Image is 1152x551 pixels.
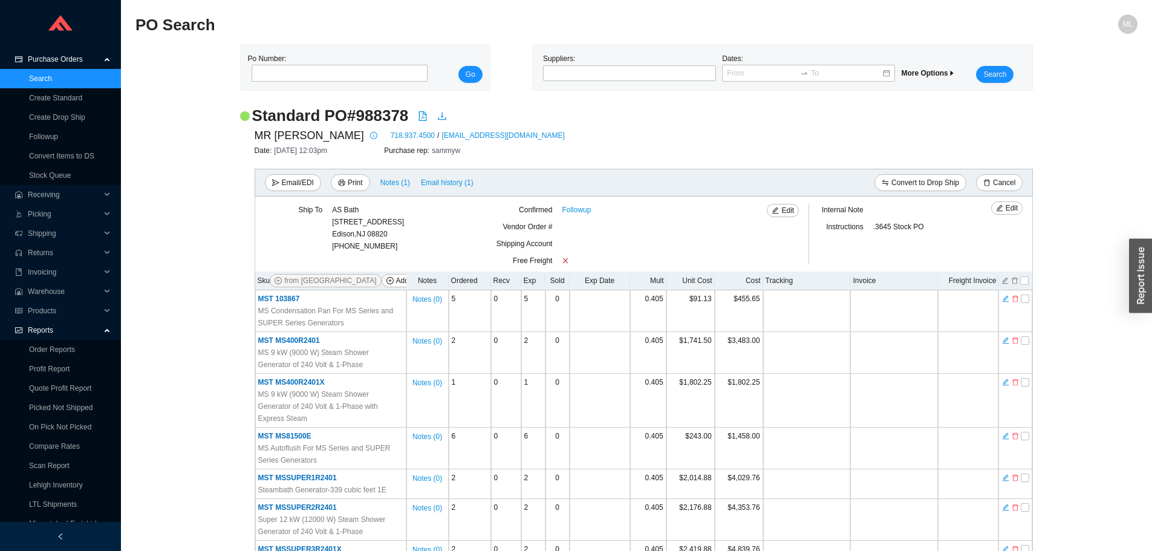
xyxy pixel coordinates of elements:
[258,347,403,371] span: MS 9 kW (9000 W) Steam Shower Generator of 240 Volt & 1-Phase
[338,179,345,187] span: printer
[28,301,100,321] span: Products
[449,374,491,428] td: 1
[282,177,314,189] span: Email/EDI
[412,502,442,514] span: Notes ( 0 )
[1010,275,1019,284] button: delete
[258,474,337,482] span: MST MSSUPER1R2401
[1012,432,1019,440] span: delete
[412,431,442,443] span: Notes ( 0 )
[491,499,521,541] td: 0
[449,332,491,374] td: 2
[781,204,794,217] span: Edit
[412,335,442,347] span: Notes ( 0 )
[391,129,435,142] a: 718.937.4500
[29,94,82,102] a: Create Standard
[437,129,439,142] span: /
[822,206,864,214] span: Internal Note
[873,221,985,238] div: .3645 Stock PO
[29,113,85,122] a: Create Drop Ship
[28,204,100,224] span: Picking
[412,472,443,480] button: Notes (0)
[28,50,100,69] span: Purchase Orders
[521,469,545,499] td: 2
[406,272,449,290] th: Notes
[331,174,370,191] button: printerPrint
[466,68,475,80] span: Go
[562,257,569,264] span: close
[882,179,889,187] span: swap
[29,171,71,180] a: Stock Queue
[1002,432,1009,440] span: edit
[948,70,955,77] span: caret-right
[938,272,998,290] th: Freight Invoice
[1012,295,1019,303] span: delete
[1001,472,1010,481] button: edit
[1011,472,1020,481] button: delete
[258,274,404,287] div: Sku
[826,223,863,231] span: Instructions
[491,332,521,374] td: 0
[491,272,521,290] th: Recv
[1002,474,1009,482] span: edit
[545,428,570,469] td: 0
[1012,378,1019,386] span: delete
[252,105,409,126] h2: Standard PO # 988378
[901,69,955,77] span: More Options
[1006,202,1018,214] span: Edit
[1001,502,1010,510] button: edit
[384,146,432,155] span: Purchase rep:
[1012,474,1019,482] span: delete
[265,174,321,191] button: sendEmail/EDI
[412,472,442,484] span: Notes ( 0 )
[449,272,491,290] th: Ordered
[800,69,809,77] span: swap-right
[993,177,1015,189] span: Cancel
[28,185,100,204] span: Receiving
[29,384,91,393] a: Quote Profit Report
[521,290,545,332] td: 5
[491,469,521,499] td: 0
[412,430,443,439] button: Notes (0)
[29,365,70,373] a: Profit Report
[1123,15,1133,34] span: ML
[1011,293,1020,302] button: delete
[715,272,763,290] th: Cost
[800,69,809,77] span: to
[382,274,434,287] button: plus-circleAdd Items
[258,388,403,425] span: MS 9 kW (9000 W) Steam Shower Generator of 240 Volt & 1-Phase with Express Steam
[772,207,779,215] span: edit
[715,469,763,499] td: $4,029.76
[28,282,100,301] span: Warehouse
[396,275,429,287] span: Add Items
[28,262,100,282] span: Invoicing
[386,277,394,285] span: plus-circle
[496,240,553,248] span: Shipping Account
[57,533,64,540] span: left
[1002,336,1009,345] span: edit
[348,177,363,189] span: Print
[258,514,403,538] span: Super 12 kW (12000 W) Steam Shower Generator of 240 Volt & 1-Phase
[519,206,552,214] span: Confirmed
[715,332,763,374] td: $3,483.00
[449,428,491,469] td: 6
[412,293,443,301] button: Notes (0)
[991,201,1023,215] button: editEdit
[1001,275,1009,284] button: edit
[630,469,666,499] td: 0.405
[503,223,552,231] span: Vendor Order #
[441,129,564,142] a: [EMAIL_ADDRESS][DOMAIN_NAME]
[545,469,570,499] td: 0
[1002,295,1009,303] span: edit
[491,374,521,428] td: 0
[332,204,404,240] div: AS Bath [STREET_ADDRESS] Edison , NJ 08820
[545,272,570,290] th: Sold
[1001,377,1010,385] button: edit
[491,428,521,469] td: 0
[29,500,77,509] a: LTL Shipments
[666,374,715,428] td: $1,802.25
[1011,377,1020,385] button: delete
[1011,335,1020,344] button: delete
[28,321,100,340] span: Reports
[449,499,491,541] td: 2
[666,272,715,290] th: Unit Cost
